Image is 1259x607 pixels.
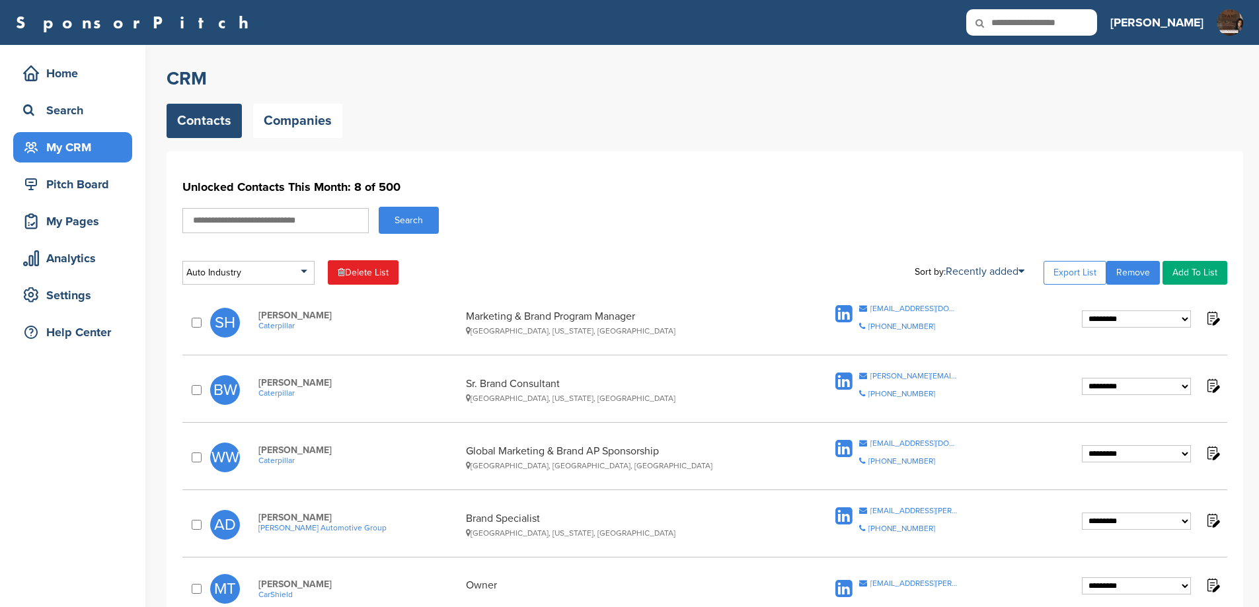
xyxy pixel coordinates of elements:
[1106,261,1160,285] a: Remove
[946,265,1024,278] a: Recently added
[258,388,459,398] a: Caterpillar
[253,104,342,138] a: Companies
[20,246,132,270] div: Analytics
[20,283,132,307] div: Settings
[466,512,782,538] div: Brand Specialist
[870,372,958,380] div: [PERSON_NAME][EMAIL_ADDRESS][PERSON_NAME][DOMAIN_NAME]
[13,58,132,89] a: Home
[13,317,132,347] a: Help Center
[210,308,240,338] span: SH
[466,528,782,538] div: [GEOGRAPHIC_DATA], [US_STATE], [GEOGRAPHIC_DATA]
[466,579,782,599] div: Owner
[1204,577,1221,593] img: Notes
[16,14,257,31] a: SponsorPitch
[915,266,1024,277] div: Sort by:
[258,456,459,465] a: Caterpillar
[1110,8,1203,37] a: [PERSON_NAME]
[466,326,782,336] div: [GEOGRAPHIC_DATA], [US_STATE], [GEOGRAPHIC_DATA]
[167,104,242,138] a: Contacts
[1110,13,1203,32] h3: [PERSON_NAME]
[210,574,240,604] span: MT
[258,377,459,388] span: [PERSON_NAME]
[13,169,132,199] a: Pitch Board
[210,443,240,472] span: WW
[13,132,132,162] a: My CRM
[1204,310,1221,326] img: Notes
[258,579,459,590] span: [PERSON_NAME]
[868,322,935,330] div: [PHONE_NUMBER]
[328,260,399,285] a: Delete List
[13,95,132,125] a: Search
[258,310,459,321] span: [PERSON_NAME]
[1163,261,1227,285] a: Add To List
[258,590,459,599] a: CarShield
[20,61,132,85] div: Home
[20,172,132,196] div: Pitch Board
[466,394,782,403] div: [GEOGRAPHIC_DATA], [US_STATE], [GEOGRAPHIC_DATA]
[1044,261,1106,285] a: Export List
[258,523,459,532] a: [PERSON_NAME] Automotive Group
[870,439,958,447] div: [EMAIL_ADDRESS][DOMAIN_NAME]
[466,461,782,470] div: [GEOGRAPHIC_DATA], [GEOGRAPHIC_DATA], [GEOGRAPHIC_DATA]
[258,321,459,330] a: Caterpillar
[167,67,1243,90] h2: CRM
[868,390,935,398] div: [PHONE_NUMBER]
[20,320,132,344] div: Help Center
[13,280,132,310] a: Settings
[182,175,1227,199] h1: Unlocked Contacts This Month: 8 of 500
[20,135,132,159] div: My CRM
[868,524,935,532] div: [PHONE_NUMBER]
[870,579,958,587] div: [EMAIL_ADDRESS][PERSON_NAME][DOMAIN_NAME]
[379,207,439,234] button: Search
[210,510,240,540] span: AD
[182,261,315,285] div: Auto Industry
[1204,377,1221,394] img: Notes
[210,375,240,405] span: BW
[13,206,132,236] a: My Pages
[258,512,459,523] span: [PERSON_NAME]
[1204,512,1221,528] img: Notes
[868,457,935,465] div: [PHONE_NUMBER]
[466,445,782,470] div: Global Marketing & Brand AP Sponsorship
[870,304,958,312] div: [EMAIL_ADDRESS][DOMAIN_NAME]
[1204,445,1221,461] img: Notes
[466,310,782,336] div: Marketing & Brand Program Manager
[258,445,459,456] span: [PERSON_NAME]
[1217,9,1243,36] img: Oleander ds
[870,507,958,515] div: [EMAIL_ADDRESS][PERSON_NAME][DOMAIN_NAME]
[466,377,782,403] div: Sr. Brand Consultant
[20,209,132,233] div: My Pages
[13,243,132,273] a: Analytics
[20,98,132,122] div: Search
